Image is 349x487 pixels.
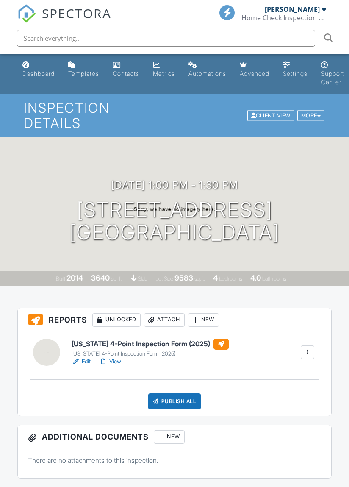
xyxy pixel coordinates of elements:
[66,273,83,282] div: 2014
[280,58,311,82] a: Settings
[236,58,273,82] a: Advanced
[17,4,36,23] img: The Best Home Inspection Software - Spectora
[150,58,178,82] a: Metrics
[72,339,229,357] a: [US_STATE] 4-Point Inspection Form (2025) [US_STATE] 4-Point Inspection Form (2025)
[91,273,110,282] div: 3640
[72,339,229,350] h6: [US_STATE] 4-Point Inspection Form (2025)
[42,4,111,22] span: SPECTORA
[111,179,238,191] h3: [DATE] 1:00 pm - 1:30 pm
[188,70,226,77] div: Automations
[144,313,185,327] div: Attach
[174,273,193,282] div: 9583
[262,276,286,282] span: bathrooms
[194,276,205,282] span: sq.ft.
[297,110,325,121] div: More
[69,199,280,244] h1: [STREET_ADDRESS] [GEOGRAPHIC_DATA]
[250,273,261,282] div: 4.0
[68,70,99,77] div: Templates
[72,351,229,357] div: [US_STATE] 4-Point Inspection Form (2025)
[154,430,185,444] div: New
[113,70,139,77] div: Contacts
[283,70,307,77] div: Settings
[109,58,143,82] a: Contacts
[19,58,58,82] a: Dashboard
[247,110,294,121] div: Client View
[321,70,344,86] div: Support Center
[138,276,147,282] span: slab
[65,58,102,82] a: Templates
[17,30,315,47] input: Search everything...
[22,70,55,77] div: Dashboard
[28,456,321,465] p: There are no attachments to this inspection.
[17,11,111,29] a: SPECTORA
[185,58,230,82] a: Automations (Basic)
[265,5,320,14] div: [PERSON_NAME]
[72,357,91,366] a: Edit
[241,14,326,22] div: Home Check Inspection Services
[153,70,175,77] div: Metrics
[155,276,173,282] span: Lot Size
[111,276,123,282] span: sq. ft.
[213,273,218,282] div: 4
[247,112,296,118] a: Client View
[219,276,242,282] span: bedrooms
[318,58,348,90] a: Support Center
[99,357,121,366] a: View
[18,308,331,332] h3: Reports
[240,70,269,77] div: Advanced
[18,425,331,449] h3: Additional Documents
[56,276,65,282] span: Built
[92,313,141,327] div: Unlocked
[24,100,326,130] h1: Inspection Details
[148,393,201,409] div: Publish All
[188,313,219,327] div: New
